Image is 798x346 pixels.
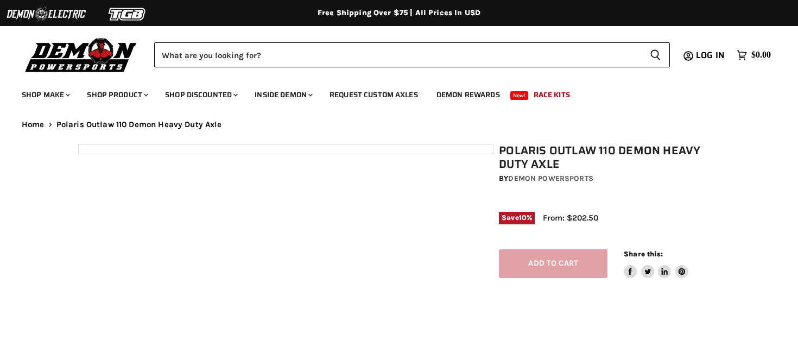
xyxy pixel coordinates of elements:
ul: Main menu [14,79,768,106]
a: Shop Discounted [157,84,244,106]
form: Product [154,42,670,67]
a: Shop Product [79,84,155,106]
a: Log in [691,51,731,60]
span: $0.00 [751,50,771,60]
a: Shop Make [14,84,77,106]
a: Race Kits [525,84,578,106]
span: From: $202.50 [543,213,598,223]
h1: Polaris Outlaw 110 Demon Heavy Duty Axle [499,144,725,171]
a: $0.00 [731,47,776,63]
a: Request Custom Axles [321,84,426,106]
div: by [499,173,725,185]
aside: Share this: [624,249,688,278]
button: Search [641,42,670,67]
a: Demon Rewards [428,84,508,106]
span: 10 [519,213,527,222]
span: New! [510,91,529,100]
span: Save % [499,212,535,224]
img: TGB Logo 2 [87,4,168,24]
input: Search [154,42,641,67]
span: Share this: [624,250,663,258]
a: Demon Powersports [508,174,593,183]
span: Log in [696,48,725,62]
img: Demon Electric Logo 2 [5,4,87,24]
a: Home [22,120,45,129]
span: Polaris Outlaw 110 Demon Heavy Duty Axle [56,120,222,129]
a: Inside Demon [246,84,319,106]
img: Demon Powersports [22,35,141,74]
